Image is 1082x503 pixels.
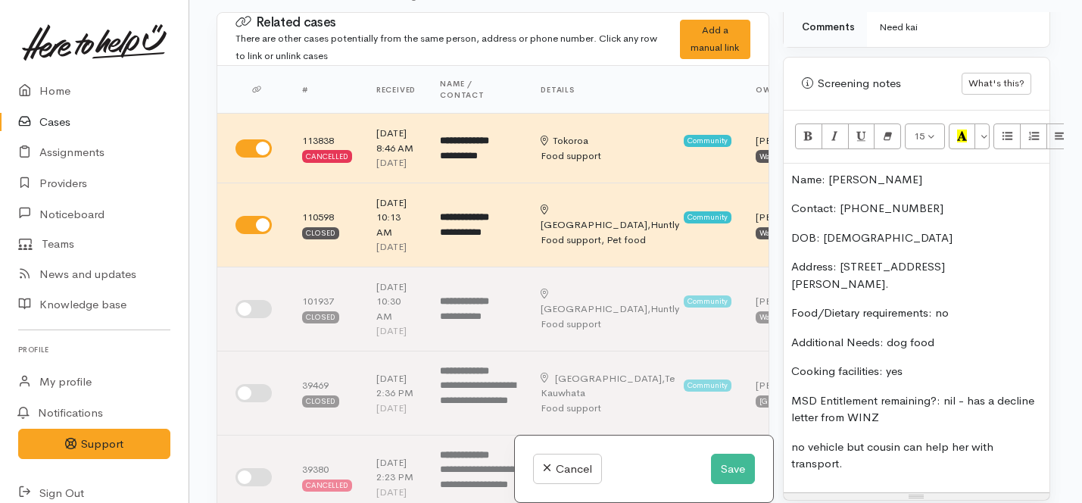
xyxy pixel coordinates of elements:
td: 101937 [290,267,364,351]
button: Ordered list (⌘+⇧+NUM8) [1020,123,1047,149]
div: Food support [541,401,731,416]
button: Italic (⌘+I) [822,123,849,149]
span: [GEOGRAPHIC_DATA], [555,372,665,385]
p: no vehicle but cousin can help her with transport. [791,439,1042,473]
time: [DATE] [376,240,407,253]
div: Food support [541,148,731,164]
div: Food support [541,317,731,332]
div: Screening notes [802,75,962,92]
a: Cancel [533,454,602,485]
td: 39469 [290,351,364,435]
p: MSD Entitlement remaining?: nil - has a decline letter from WINZ [791,392,1042,426]
th: # [290,66,364,114]
div: [DATE] 2:23 PM [376,455,416,485]
time: [DATE] [376,324,407,337]
div: [DATE] 10:13 AM [376,195,416,240]
div: [DATE] 10:30 AM [376,280,416,324]
div: Tokoroa [541,133,588,148]
div: [GEOGRAPHIC_DATA] [756,395,840,408]
div: Food support, Pet food [541,233,731,248]
td: Comments [784,8,867,47]
div: Waikato team [756,150,809,162]
span: Community [684,380,731,392]
button: Support [18,429,170,460]
time: [DATE] [376,401,407,414]
button: Font Size [905,123,945,149]
div: [DATE] 8:46 AM [376,126,416,155]
time: [DATE] [376,156,407,169]
button: What's this? [962,73,1031,95]
span: Community [684,211,731,223]
div: Cancelled [302,150,352,162]
th: Name / contact [428,66,529,114]
div: Need kai [879,20,1031,35]
span: 15 [914,130,925,142]
th: Details [529,66,744,114]
div: Add a manual link [680,20,750,59]
div: Closed [302,395,339,408]
div: Cancelled [302,480,352,492]
h6: Profile [18,339,170,360]
td: 110598 [290,183,364,267]
p: Cooking facilities: yes [791,363,1042,380]
span: Community [684,135,731,147]
td: 113838 [290,114,364,183]
p: Additional Needs: dog food [791,334,1042,351]
time: [DATE] [376,486,407,498]
div: Huntly [541,287,679,317]
div: Te Kauwhata [541,371,679,401]
button: More Color [974,123,990,149]
div: Closed [302,227,339,239]
div: Closed [302,311,339,323]
div: Resize [784,493,1049,500]
h3: Related cases [235,15,662,30]
span: [GEOGRAPHIC_DATA], [541,302,650,315]
div: Waikato team [756,227,809,239]
th: Received [364,66,428,114]
p: Contact: [PHONE_NUMBER] [791,200,1042,217]
p: DOB: [DEMOGRAPHIC_DATA] [791,230,1042,247]
p: Address: [STREET_ADDRESS][PERSON_NAME]. [791,258,1042,292]
p: Food/Dietary requirements: no [791,305,1042,322]
div: [PERSON_NAME] [756,378,840,393]
button: Bold (⌘+B) [795,123,822,149]
div: [DATE] 2:36 PM [376,371,416,401]
span: [GEOGRAPHIC_DATA], [541,218,650,231]
button: Unordered list (⌘+⇧+NUM7) [993,123,1021,149]
button: Underline (⌘+U) [848,123,875,149]
button: Save [711,454,755,485]
th: Owner [744,66,853,114]
div: [PERSON_NAME] [756,210,840,225]
p: Name: [PERSON_NAME] [791,171,1042,189]
button: Remove Font Style (⌘+\) [874,123,901,149]
button: Recent Color [949,123,976,149]
div: [PERSON_NAME] [756,133,840,148]
small: There are other cases potentially from the same person, address or phone number. Click any row to... [235,32,657,62]
div: Huntly [541,203,679,233]
div: [PERSON_NAME] [756,294,840,309]
div: Waikato team [756,311,809,323]
span: Community [684,295,731,308]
